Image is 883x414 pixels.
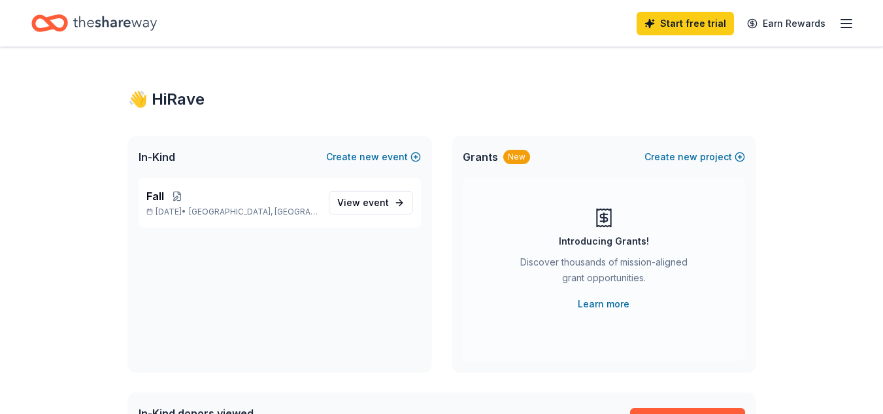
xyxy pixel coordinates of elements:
[644,149,745,165] button: Createnewproject
[359,149,379,165] span: new
[559,233,649,249] div: Introducing Grants!
[463,149,498,165] span: Grants
[189,207,318,217] span: [GEOGRAPHIC_DATA], [GEOGRAPHIC_DATA]
[637,12,734,35] a: Start free trial
[515,254,693,291] div: Discover thousands of mission-aligned grant opportunities.
[128,89,756,110] div: 👋 Hi Rave
[326,149,421,165] button: Createnewevent
[578,296,629,312] a: Learn more
[146,188,164,204] span: Fall
[739,12,833,35] a: Earn Rewards
[139,149,175,165] span: In-Kind
[146,207,318,217] p: [DATE] •
[337,195,389,211] span: View
[31,8,157,39] a: Home
[329,191,413,215] a: View event
[678,149,697,165] span: new
[363,197,389,208] span: event
[503,150,530,164] div: New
